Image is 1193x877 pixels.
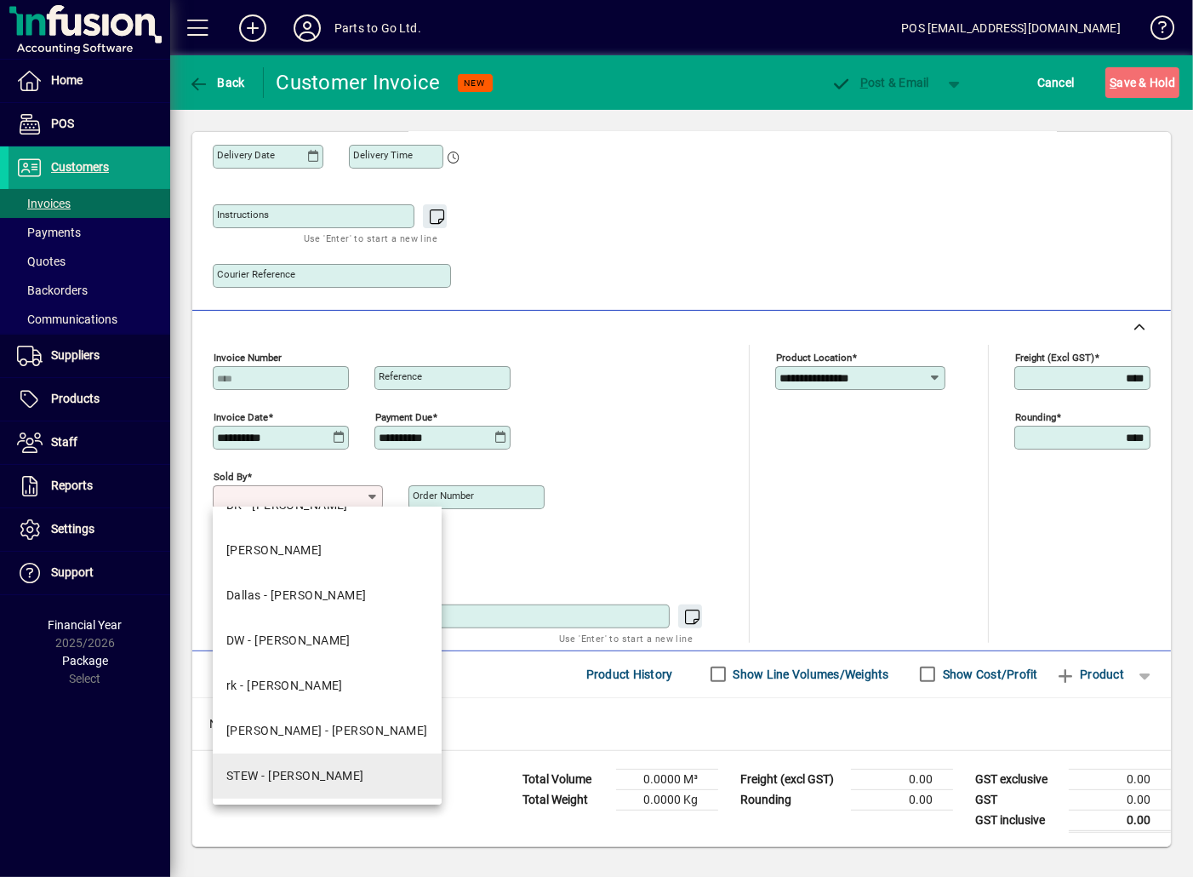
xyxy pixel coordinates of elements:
[51,392,100,405] span: Products
[213,663,442,708] mat-option: rk - Rajat Kapoor
[1110,76,1116,89] span: S
[226,542,323,559] div: [PERSON_NAME]
[9,378,170,421] a: Products
[51,348,100,362] span: Suppliers
[213,573,442,618] mat-option: Dallas - Dallas Iosefo
[51,117,74,130] span: POS
[967,810,1069,831] td: GST inclusive
[9,421,170,464] a: Staff
[217,209,269,221] mat-label: Instructions
[1047,659,1133,690] button: Product
[9,60,170,102] a: Home
[616,769,718,789] td: 0.0000 M³
[9,247,170,276] a: Quotes
[9,465,170,507] a: Reports
[9,103,170,146] a: POS
[51,522,94,536] span: Settings
[17,312,117,326] span: Communications
[732,789,851,810] td: Rounding
[226,767,364,785] div: STEW - [PERSON_NAME]
[51,479,93,492] span: Reports
[62,654,108,668] span: Package
[901,14,1121,42] div: POS [EMAIL_ADDRESS][DOMAIN_NAME]
[579,659,680,690] button: Product History
[1037,69,1075,96] span: Cancel
[967,789,1069,810] td: GST
[939,666,1038,683] label: Show Cost/Profit
[732,769,851,789] td: Freight (excl GST)
[214,470,247,482] mat-label: Sold by
[851,789,953,810] td: 0.00
[616,789,718,810] td: 0.0000 Kg
[226,677,343,695] div: rk - [PERSON_NAME]
[9,276,170,305] a: Backorders
[17,197,71,210] span: Invoices
[1033,67,1079,98] button: Cancel
[51,435,77,449] span: Staff
[192,698,1171,750] div: No line items found
[559,628,693,648] mat-hint: Use 'Enter' to start a new line
[586,661,673,688] span: Product History
[9,552,170,594] a: Support
[514,769,616,789] td: Total Volume
[184,67,249,98] button: Back
[1015,410,1056,422] mat-label: Rounding
[353,149,413,161] mat-label: Delivery time
[304,228,437,248] mat-hint: Use 'Enter' to start a new line
[514,789,616,810] td: Total Weight
[170,67,264,98] app-page-header-button: Back
[379,370,422,382] mat-label: Reference
[17,255,66,268] span: Quotes
[776,351,852,363] mat-label: Product location
[217,149,275,161] mat-label: Delivery date
[277,69,441,96] div: Customer Invoice
[1069,789,1171,810] td: 0.00
[1069,769,1171,789] td: 0.00
[213,708,442,754] mat-option: SHANE - Shane Anderson
[225,13,280,43] button: Add
[226,587,367,605] div: Dallas - [PERSON_NAME]
[9,218,170,247] a: Payments
[51,565,94,579] span: Support
[1110,69,1175,96] span: ave & Hold
[9,189,170,218] a: Invoices
[213,618,442,663] mat-option: DW - Dave Wheatley
[213,528,442,573] mat-option: LD - Laurie Dawes
[226,632,351,650] div: DW - [PERSON_NAME]
[9,335,170,377] a: Suppliers
[860,76,868,89] span: P
[51,73,83,87] span: Home
[217,268,295,280] mat-label: Courier Reference
[188,76,245,89] span: Back
[49,618,123,632] span: Financial Year
[9,305,170,334] a: Communications
[214,410,268,422] mat-label: Invoice date
[17,284,88,297] span: Backorders
[730,666,889,683] label: Show Line Volumes/Weights
[413,490,474,502] mat-label: Order number
[1069,810,1171,831] td: 0.00
[967,769,1069,789] td: GST exclusive
[51,160,109,174] span: Customers
[831,76,929,89] span: ost & Email
[1055,661,1124,688] span: Product
[851,769,953,789] td: 0.00
[9,508,170,551] a: Settings
[1105,67,1179,98] button: Save & Hold
[1015,351,1094,363] mat-label: Freight (excl GST)
[465,77,486,89] span: NEW
[17,226,81,239] span: Payments
[334,14,421,42] div: Parts to Go Ltd.
[822,67,938,98] button: Post & Email
[214,351,282,363] mat-label: Invoice number
[226,722,428,740] div: [PERSON_NAME] - [PERSON_NAME]
[375,410,432,422] mat-label: Payment due
[280,13,334,43] button: Profile
[213,754,442,799] mat-option: STEW - Stewart Mills
[1138,3,1172,59] a: Knowledge Base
